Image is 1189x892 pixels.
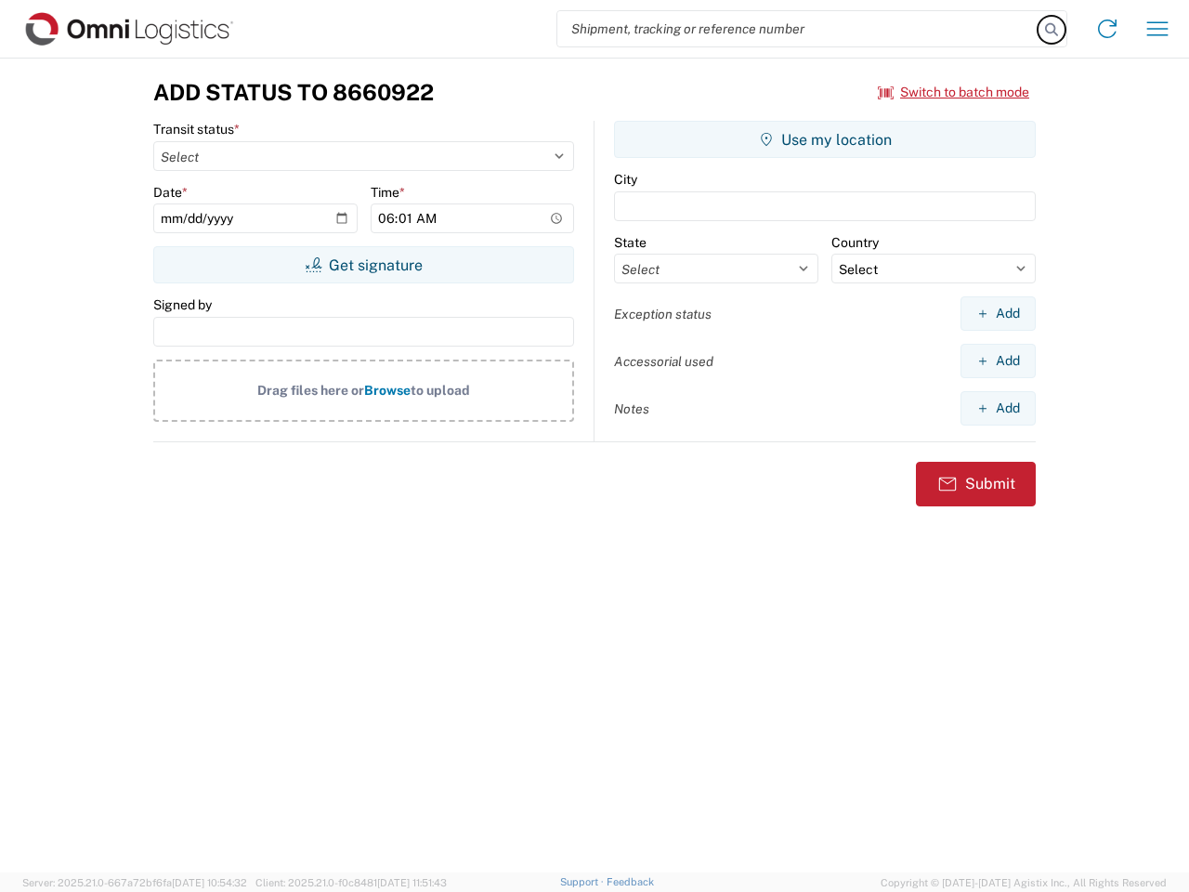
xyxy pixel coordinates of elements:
[257,383,364,398] span: Drag files here or
[22,877,247,888] span: Server: 2025.21.0-667a72bf6fa
[916,462,1036,506] button: Submit
[153,246,574,283] button: Get signature
[614,171,637,188] label: City
[371,184,405,201] label: Time
[377,877,447,888] span: [DATE] 11:51:43
[255,877,447,888] span: Client: 2025.21.0-f0c8481
[881,874,1167,891] span: Copyright © [DATE]-[DATE] Agistix Inc., All Rights Reserved
[960,296,1036,331] button: Add
[614,121,1036,158] button: Use my location
[557,11,1039,46] input: Shipment, tracking or reference number
[411,383,470,398] span: to upload
[831,234,879,251] label: Country
[960,391,1036,426] button: Add
[364,383,411,398] span: Browse
[172,877,247,888] span: [DATE] 10:54:32
[878,77,1029,108] button: Switch to batch mode
[614,234,647,251] label: State
[614,306,712,322] label: Exception status
[614,400,649,417] label: Notes
[153,79,434,106] h3: Add Status to 8660922
[960,344,1036,378] button: Add
[153,184,188,201] label: Date
[614,353,713,370] label: Accessorial used
[607,876,654,887] a: Feedback
[153,296,212,313] label: Signed by
[153,121,240,138] label: Transit status
[560,876,607,887] a: Support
